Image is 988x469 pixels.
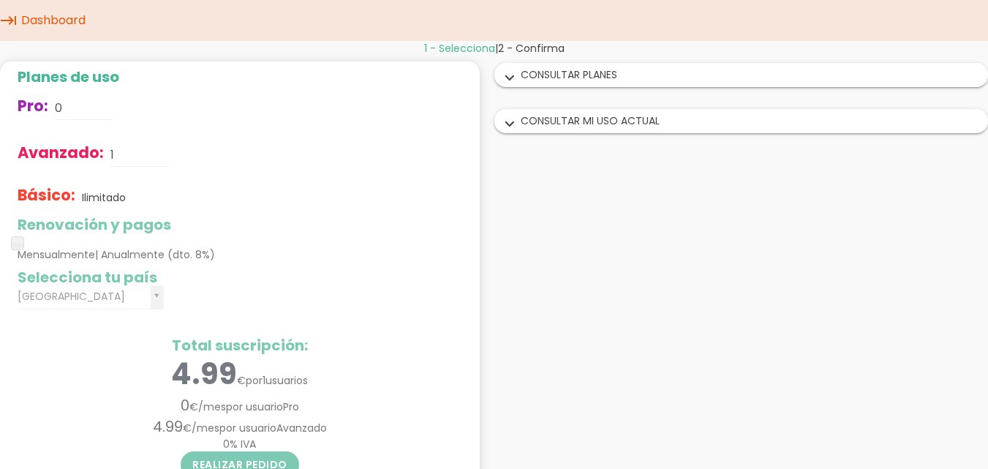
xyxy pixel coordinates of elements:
[183,421,192,435] span: €
[276,421,327,435] span: Avanzado
[18,269,462,285] h2: Selecciona tu país
[263,373,265,388] span: 1
[18,285,164,309] a: [GEOGRAPHIC_DATA]
[171,353,237,394] span: 4.99
[283,399,299,414] span: Pro
[181,395,189,416] span: 0
[424,41,495,56] span: 1 - Selecciona
[223,437,230,451] span: 0
[18,184,75,206] span: Básico:
[95,247,215,262] span: | Anualmente (dto. 8%)
[18,337,462,353] h2: Total suscripción:
[18,416,462,438] div: / por usuario
[495,64,988,86] div: CONSULTAR PLANES
[82,190,126,205] p: Ilimitado
[197,421,219,435] span: mes
[498,41,565,56] span: 2 - Confirma
[153,416,183,437] span: 4.99
[18,69,462,85] h2: Planes de uso
[237,373,246,388] span: €
[498,115,521,134] i: expand_more
[498,69,521,88] i: expand_more
[203,399,226,414] span: mes
[223,437,256,451] span: % IVA
[18,95,48,116] span: Pro:
[18,142,104,163] span: Avanzado:
[189,399,198,414] span: €
[18,247,215,262] span: Mensualmente
[495,110,988,132] div: CONSULTAR MI USO ACTUAL
[18,353,462,395] div: por usuarios
[18,285,145,308] span: [GEOGRAPHIC_DATA]
[18,217,462,233] h2: Renovación y pagos
[18,395,462,416] div: / por usuario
